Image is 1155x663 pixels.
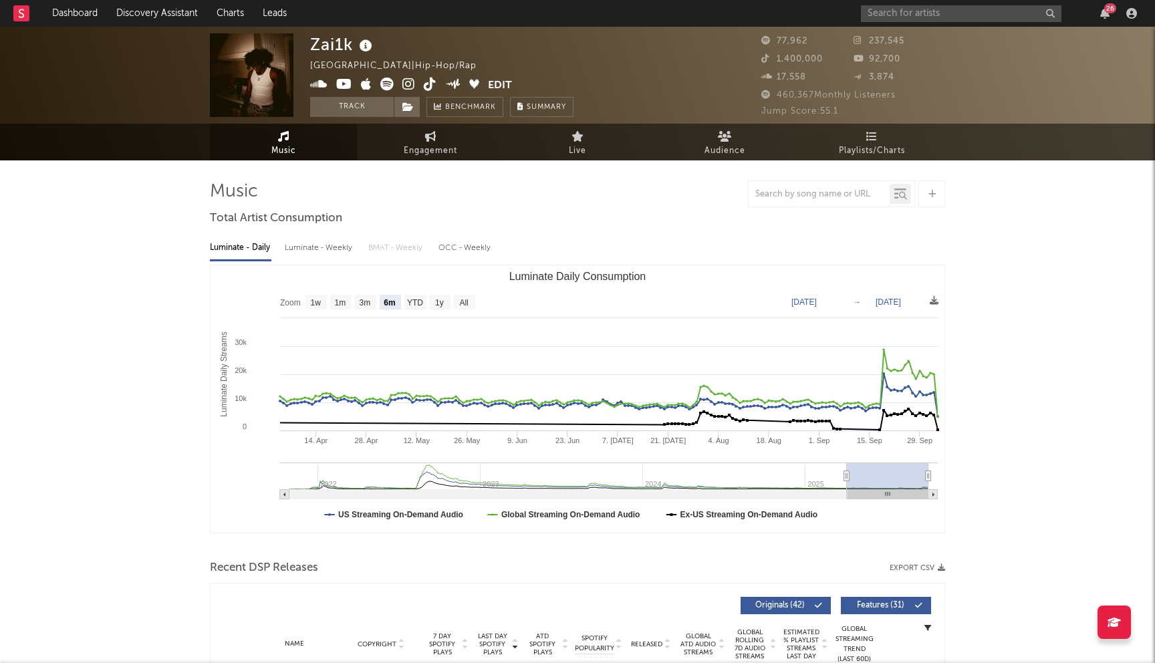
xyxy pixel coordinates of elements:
button: Features(31) [841,597,931,614]
span: 3,874 [854,73,894,82]
span: Jump Score: 55.1 [761,107,838,116]
span: Copyright [358,640,396,648]
text: 20k [235,366,247,374]
a: Benchmark [426,97,503,117]
text: Luminate Daily Consumption [509,271,646,282]
div: OCC - Weekly [438,237,492,259]
a: Live [504,124,651,160]
text: 1. Sep [809,436,830,444]
span: Spotify Popularity [575,634,614,654]
text: US Streaming On-Demand Audio [338,510,463,519]
span: Live [569,143,586,159]
span: Engagement [404,143,457,159]
text: [DATE] [791,297,817,307]
span: 1,400,000 [761,55,823,63]
text: 6m [384,298,395,307]
text: 30k [235,338,247,346]
text: YTD [407,298,423,307]
span: 460,367 Monthly Listeners [761,91,896,100]
div: Zai1k [310,33,376,55]
text: 15. Sep [857,436,882,444]
span: Estimated % Playlist Streams Last Day [783,628,819,660]
svg: Luminate Daily Consumption [211,265,944,533]
a: Audience [651,124,798,160]
div: Luminate - Weekly [285,237,355,259]
text: All [459,298,468,307]
text: 18. Aug [757,436,781,444]
span: Global ATD Audio Streams [680,632,717,656]
div: Luminate - Daily [210,237,271,259]
span: 7 Day Spotify Plays [424,632,460,656]
span: 17,558 [761,73,806,82]
text: Ex-US Streaming On-Demand Audio [680,510,818,519]
span: Released [631,640,662,648]
text: → [853,297,861,307]
a: Music [210,124,357,160]
text: Zoom [280,298,301,307]
span: 77,962 [761,37,807,45]
span: Music [271,143,296,159]
span: Recent DSP Releases [210,560,318,576]
text: Global Streaming On-Demand Audio [501,510,640,519]
text: 4. Aug [708,436,729,444]
text: 9. Jun [507,436,527,444]
span: Features ( 31 ) [850,602,911,610]
span: Global Rolling 7D Audio Streams [731,628,768,660]
span: Last Day Spotify Plays [475,632,510,656]
span: ATD Spotify Plays [525,632,560,656]
text: 1y [435,298,444,307]
span: Benchmark [445,100,496,116]
text: 3m [360,298,371,307]
text: 28. Apr [355,436,378,444]
button: Export CSV [890,564,945,572]
text: 1m [335,298,346,307]
text: 23. Jun [555,436,580,444]
div: Name [251,639,338,649]
span: Originals ( 42 ) [749,602,811,610]
input: Search by song name or URL [749,189,890,200]
text: [DATE] [876,297,901,307]
text: 14. Apr [304,436,328,444]
span: Summary [527,104,566,111]
text: 10k [235,394,247,402]
text: 12. May [404,436,430,444]
button: Summary [510,97,573,117]
span: Total Artist Consumption [210,211,342,227]
text: 1w [311,298,322,307]
text: 29. Sep [907,436,932,444]
span: 237,545 [854,37,904,45]
text: Luminate Daily Streams [219,331,229,416]
div: 26 [1104,3,1116,13]
input: Search for artists [861,5,1061,22]
button: 26 [1100,8,1110,19]
text: 7. [DATE] [602,436,634,444]
span: Audience [704,143,745,159]
button: Originals(42) [741,597,831,614]
button: Edit [488,78,512,94]
a: Engagement [357,124,504,160]
text: 26. May [454,436,481,444]
a: Playlists/Charts [798,124,945,160]
text: 21. [DATE] [650,436,686,444]
button: Track [310,97,394,117]
text: 0 [243,422,247,430]
span: 92,700 [854,55,900,63]
div: [GEOGRAPHIC_DATA] | Hip-Hop/Rap [310,58,492,74]
span: Playlists/Charts [839,143,905,159]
